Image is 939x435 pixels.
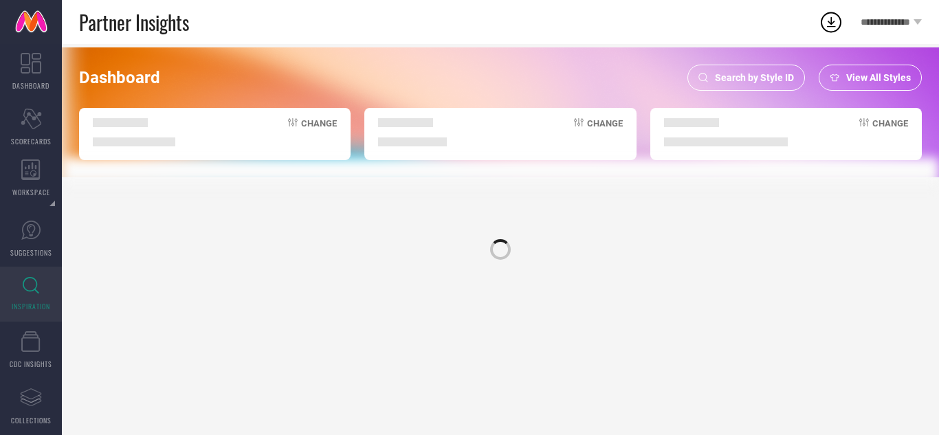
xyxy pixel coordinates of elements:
[11,136,52,146] span: SCORECARDS
[715,72,794,83] span: Search by Style ID
[12,187,50,197] span: WORKSPACE
[10,359,52,369] span: CDC INSIGHTS
[79,8,189,36] span: Partner Insights
[819,10,843,34] div: Open download list
[12,80,49,91] span: DASHBOARD
[301,118,337,146] span: Change
[12,301,50,311] span: INSPIRATION
[872,118,908,146] span: Change
[79,68,160,87] span: Dashboard
[846,72,911,83] span: View All Styles
[10,247,52,258] span: SUGGESTIONS
[11,415,52,425] span: COLLECTIONS
[587,118,623,146] span: Change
